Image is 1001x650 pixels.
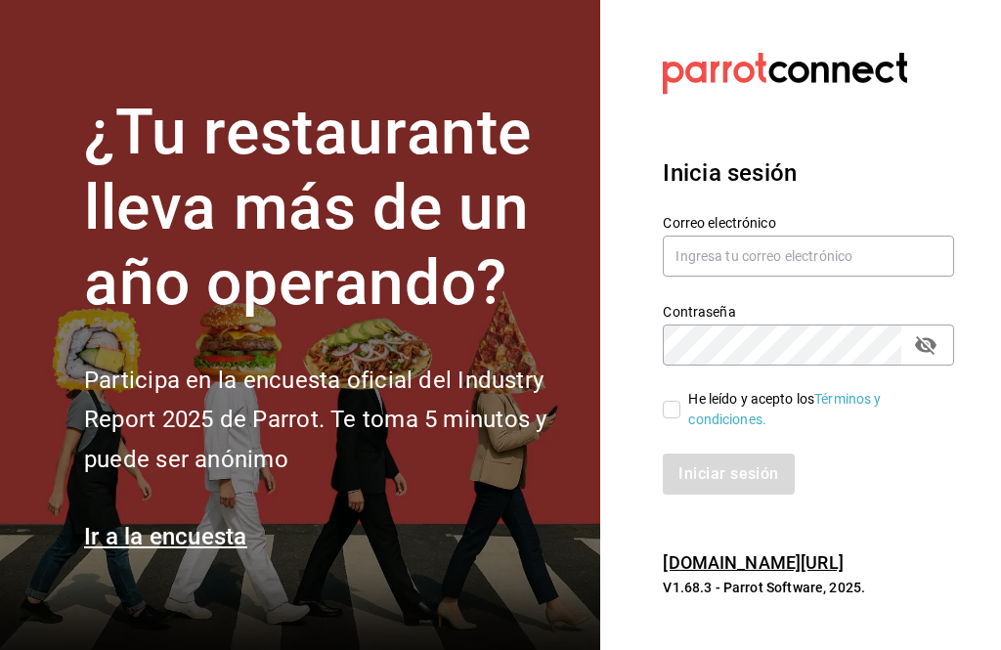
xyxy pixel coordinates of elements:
a: Ir a la encuesta [84,523,247,550]
h1: ¿Tu restaurante lleva más de un año operando? [84,96,577,321]
div: He leído y acepto los [688,389,938,430]
h3: Inicia sesión [663,155,954,191]
a: [DOMAIN_NAME][URL] [663,552,843,573]
button: passwordField [909,328,942,362]
label: Contraseña [663,305,954,319]
h2: Participa en la encuesta oficial del Industry Report 2025 de Parrot. Te toma 5 minutos y puede se... [84,361,577,480]
input: Ingresa tu correo electrónico [663,236,954,277]
p: V1.68.3 - Parrot Software, 2025. [663,578,954,597]
label: Correo electrónico [663,216,954,230]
